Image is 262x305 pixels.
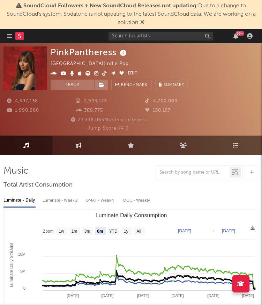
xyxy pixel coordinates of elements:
[108,32,213,41] input: Search for artists
[137,293,149,298] text: [DATE]
[51,46,128,58] div: PinkPantheress
[210,228,215,233] text: →
[111,80,151,90] a: Benchmark
[96,212,167,218] text: Luminate Daily Consumption
[20,269,25,273] text: 5M
[207,293,219,298] text: [DATE]
[7,99,38,103] span: 4,597,138
[88,126,129,131] span: Jump Score: 74.0
[101,293,113,298] text: [DATE]
[9,242,14,287] text: Luminate Daily Streams
[97,229,103,234] text: 6m
[3,195,36,206] div: Luminate - Daily
[23,286,25,290] text: 0
[124,229,128,234] text: 1y
[76,108,103,113] span: 309,775
[59,229,64,234] text: 1w
[242,293,254,298] text: [DATE]
[23,3,196,9] span: SoundCloud Followers + New SoundCloud Releases not updating
[136,229,141,234] text: All
[233,33,238,39] button: 99+
[43,229,54,234] text: Zoom
[51,80,94,90] button: Track
[123,195,151,206] div: OCC - Weekly
[155,80,188,90] button: Summary
[72,229,77,234] text: 1m
[109,229,118,234] text: YTD
[43,195,79,206] div: Luminate - Weekly
[86,195,116,206] div: BMAT - Weekly
[145,108,171,113] span: 150,157
[222,228,235,233] text: [DATE]
[18,252,25,256] text: 10M
[84,229,90,234] text: 3m
[140,20,144,26] span: Dismiss
[67,293,79,298] text: [DATE]
[7,108,39,113] span: 1,990,000
[172,293,184,298] text: [DATE]
[70,118,147,122] span: 22,398,065 Monthly Listeners
[7,3,256,26] span: : Due to a change to SoundCloud's system, Sodatone is not updating to the latest SoundCloud data....
[3,181,73,189] span: Total Artist Consumption
[145,99,178,103] span: 4,700,000
[178,228,191,233] text: [DATE]
[164,83,184,87] span: Summary
[156,170,230,175] input: Search by song name or URL
[76,99,107,103] span: 2,903,177
[235,31,244,36] div: 99 +
[51,60,137,68] div: [GEOGRAPHIC_DATA] | Indie Pop
[128,70,137,78] button: Edit
[121,81,148,89] span: Benchmark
